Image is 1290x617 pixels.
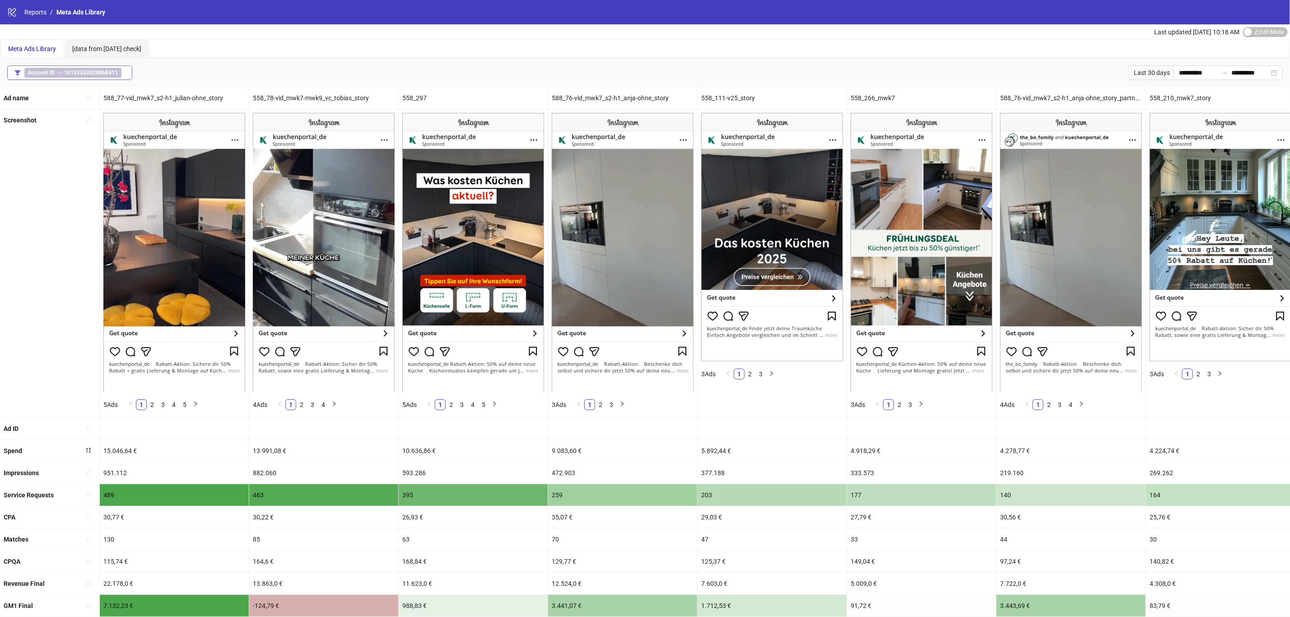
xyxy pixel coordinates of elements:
b: Spend [4,447,22,454]
button: left [125,399,136,410]
img: Screenshot 6903829703461 [253,113,395,392]
a: 3 [905,400,915,410]
b: Matches [4,536,28,543]
a: 3 [457,400,467,410]
div: 9.083,60 € [548,440,697,462]
li: Previous Page [125,399,136,410]
div: 125,37 € [698,551,847,572]
a: 2 [1193,369,1203,379]
div: 164,6 € [249,551,398,572]
b: CPA [4,514,15,521]
div: 558_78-vid_mwk7-mwk9_vc_tobias_story [249,87,398,109]
span: == [24,68,121,78]
button: left [1022,399,1033,410]
div: -124,79 € [249,595,398,617]
div: 130 [100,528,249,550]
div: 259 [548,484,697,506]
span: 3 Ads [851,401,865,408]
li: 3 [158,399,168,410]
span: swap-right [1220,69,1228,76]
li: Next Page [1076,399,1087,410]
span: sort-ascending [85,425,92,431]
li: Next Page [329,399,340,410]
b: 10152552028868411 [64,70,118,76]
div: 593.286 [399,462,548,484]
div: 4.918,29 € [847,440,996,462]
div: 177 [847,484,996,506]
a: 2 [297,400,307,410]
div: 1.712,53 € [698,595,847,617]
img: Screenshot 6903829702461 [402,113,544,392]
div: 115,74 € [100,551,249,572]
li: 2 [894,399,905,410]
div: 333.573 [847,462,996,484]
div: 395 [399,484,548,506]
div: 168,84 € [399,551,548,572]
span: Meta Ads Library [8,45,56,52]
img: Screenshot 6903829703261 [552,113,694,392]
div: 558_266_mwk7 [847,87,996,109]
span: to [1220,69,1228,76]
li: Previous Page [723,369,734,379]
span: left [128,401,133,407]
a: 5 [479,400,489,410]
div: 27,79 € [847,506,996,528]
li: 3 [1054,399,1065,410]
div: 30,77 € [100,506,249,528]
span: [data from [DATE] check] [72,45,141,52]
span: left [1025,401,1030,407]
img: Screenshot 6903829701661 [103,113,245,392]
div: 588_76-vid_mwk7_s2-h1_anja-ohne_story_partnership [997,87,1146,109]
div: 140 [997,484,1146,506]
a: 3 [158,400,168,410]
div: 30,22 € [249,506,398,528]
div: 85 [249,528,398,550]
a: 2 [446,400,456,410]
a: 1 [585,400,595,410]
button: right [329,399,340,410]
li: 2 [745,369,755,379]
button: right [617,399,628,410]
span: 5 Ads [103,401,118,408]
button: right [1076,399,1087,410]
img: Screenshot 6903829707661 [851,113,992,392]
div: 63 [399,528,548,550]
a: 2 [745,369,755,379]
li: Previous Page [1022,399,1033,410]
button: left [424,399,435,410]
span: left [1174,371,1179,376]
span: sort-ascending [85,491,92,498]
li: 5 [478,399,489,410]
a: 4 [1066,400,1076,410]
div: 7.132,23 € [100,595,249,617]
div: 26,93 € [399,506,548,528]
div: 91,72 € [847,595,996,617]
a: 3 [756,369,766,379]
button: left [723,369,734,379]
li: 3 [1204,369,1215,379]
li: Previous Page [424,399,435,410]
li: Next Page [617,399,628,410]
b: GM1 Final [4,602,33,609]
span: right [193,401,198,407]
li: 4 [318,399,329,410]
span: right [331,401,337,407]
span: sort-ascending [85,558,92,565]
li: Previous Page [275,399,285,410]
a: Reports [23,7,48,17]
span: sort-ascending [85,469,92,476]
div: 44 [997,528,1146,550]
button: left [872,399,883,410]
a: 2 [894,400,904,410]
span: sort-descending [85,447,92,453]
li: 1 [883,399,894,410]
div: 13.991,08 € [249,440,398,462]
span: sort-ascending [85,95,92,101]
a: 1 [1033,400,1043,410]
div: 203 [698,484,847,506]
a: 1 [734,369,744,379]
div: 30,56 € [997,506,1146,528]
li: 3 [606,399,617,410]
a: 3 [606,400,616,410]
div: 15.046,64 € [100,440,249,462]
